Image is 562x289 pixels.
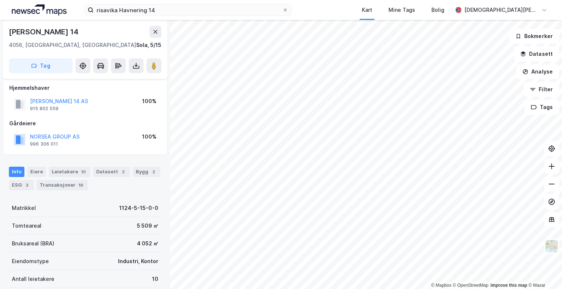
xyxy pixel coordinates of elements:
button: Analyse [516,64,559,79]
div: Gårdeiere [9,119,161,128]
div: Transaksjoner [37,180,88,190]
div: 100% [142,97,157,106]
div: 10 [80,168,87,176]
button: Tags [525,100,559,115]
div: Info [9,167,24,177]
button: Filter [524,82,559,97]
div: 100% [142,132,157,141]
div: Kart [362,6,372,14]
div: Mine Tags [388,6,415,14]
div: 2 [120,168,127,176]
div: Bolig [431,6,444,14]
button: Datasett [514,47,559,61]
div: Industri, Kontor [118,257,158,266]
img: logo.a4113a55bc3d86da70a041830d287a7e.svg [12,4,67,16]
button: Tag [9,58,73,73]
img: Z [545,239,559,253]
div: Leietakere [49,167,90,177]
div: 2 [150,168,157,176]
div: 996 306 011 [30,141,58,147]
div: 10 [152,275,158,283]
div: Bruksareal (BRA) [12,239,54,248]
div: [PERSON_NAME] 14 [9,26,80,38]
div: Bygg [133,167,160,177]
div: ESG [9,180,34,190]
div: Datasett [93,167,130,177]
a: Improve this map [491,283,527,288]
div: 5 509 ㎡ [137,221,158,230]
div: Eiere [27,167,46,177]
div: Sola, 5/15 [136,41,161,50]
div: Kontrollprogram for chat [525,254,562,289]
div: 1124-5-15-0-0 [119,204,158,212]
div: 3 [23,181,31,189]
div: Tomteareal [12,221,41,230]
div: 19 [77,181,85,189]
div: 4 052 ㎡ [137,239,158,248]
div: 915 802 559 [30,106,58,112]
a: OpenStreetMap [453,283,489,288]
iframe: Chat Widget [525,254,562,289]
button: Bokmerker [509,29,559,44]
div: Eiendomstype [12,257,49,266]
a: Mapbox [431,283,451,288]
div: Antall leietakere [12,275,54,283]
div: Matrikkel [12,204,36,212]
div: [DEMOGRAPHIC_DATA][PERSON_NAME] [464,6,538,14]
div: Hjemmelshaver [9,84,161,92]
div: 4056, [GEOGRAPHIC_DATA], [GEOGRAPHIC_DATA] [9,41,136,50]
input: Søk på adresse, matrikkel, gårdeiere, leietakere eller personer [94,4,282,16]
